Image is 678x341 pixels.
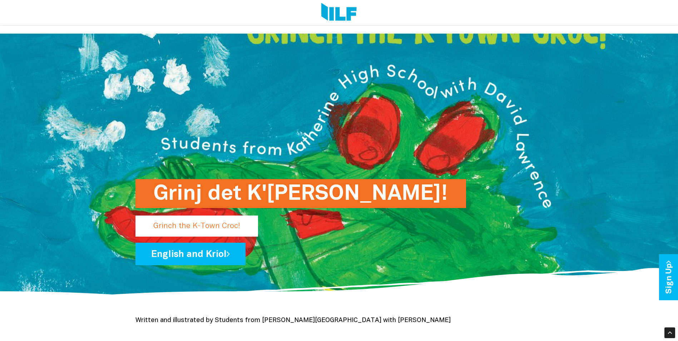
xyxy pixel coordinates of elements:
a: English and Kriol [135,243,246,265]
a: Grinj det K'[PERSON_NAME]! [135,219,430,226]
h1: Grinj det K'[PERSON_NAME]! [153,179,448,208]
div: Scroll Back to Top [664,327,675,338]
span: Written and illustrated by Students from [PERSON_NAME][GEOGRAPHIC_DATA] with [PERSON_NAME] [135,317,451,323]
p: Grinch the K-Town Croc! [135,216,258,237]
img: Logo [321,3,357,22]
